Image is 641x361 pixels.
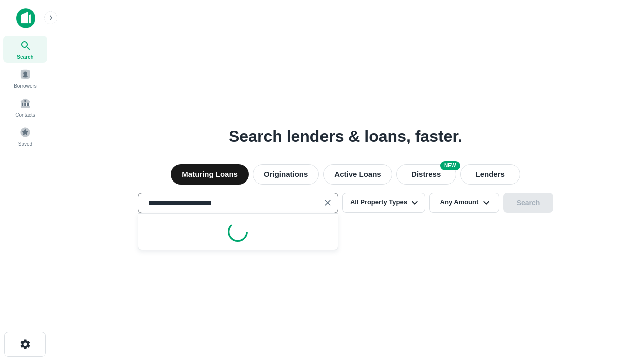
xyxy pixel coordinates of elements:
a: Saved [3,123,47,150]
button: Originations [252,164,322,185]
img: capitalize-icon.png [16,8,35,28]
span: Search [16,53,34,61]
a: Contacts [3,94,47,121]
iframe: Chat Widget [591,281,641,329]
a: Borrowers [3,65,47,92]
span: Contacts [15,111,35,119]
button: Active Loans [326,164,396,185]
span: Borrowers [13,82,37,90]
button: All Property Types [340,193,427,213]
h3: Search lenders & loans, faster. [230,124,461,148]
button: Search distressed loans with lien and other non-mortgage details. [400,164,460,185]
button: Clear [318,196,333,210]
a: Search [3,36,47,63]
button: Any Amount [431,193,501,213]
button: Maturing Loans [168,164,248,185]
span: Saved [18,140,33,148]
button: Lenders [464,164,524,185]
div: NEW [444,161,464,170]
